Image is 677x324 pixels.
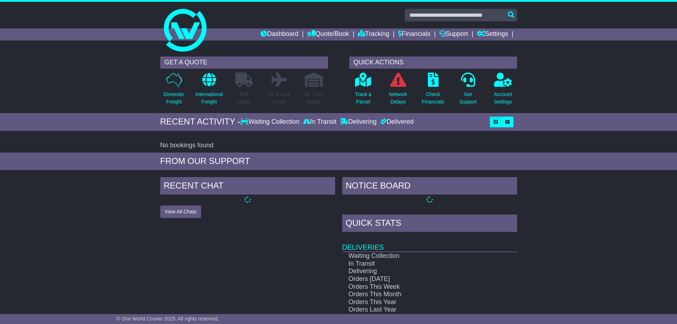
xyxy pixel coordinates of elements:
a: GetSupport [459,72,477,110]
td: Delivering [342,267,492,275]
a: Financials [398,28,430,41]
div: GET A QUOTE [160,57,328,69]
div: Waiting Collection [240,118,301,126]
td: Orders Last Year [342,306,492,314]
div: No bookings found [160,142,517,149]
div: NOTICE BOARD [342,177,517,196]
td: Orders [DATE] [342,275,492,283]
div: In Transit [301,118,338,126]
p: Network Delays [389,91,407,106]
p: Air / Sea Depot [305,91,324,106]
a: Support [439,28,468,41]
a: Tracking [358,28,389,41]
p: Full Loads [235,91,253,106]
a: Dashboard [260,28,299,41]
div: RECENT CHAT [160,177,335,196]
a: AccountSettings [494,72,512,110]
div: Delivered [378,118,414,126]
p: Check Financials [422,91,444,106]
td: Waiting Collection [342,252,492,260]
button: View All Chats [160,206,201,218]
a: DomesticFreight [163,72,184,110]
a: Quote/Book [307,28,349,41]
td: Orders This Week [342,283,492,291]
p: Track a Parcel [355,91,371,106]
a: CheckFinancials [421,72,445,110]
div: RECENT ACTIVITY - [160,117,241,127]
a: Track aParcel [355,72,372,110]
a: Settings [477,28,508,41]
div: FROM OUR SUPPORT [160,156,517,166]
div: Delivering [338,118,378,126]
span: © One World Courier 2025. All rights reserved. [117,316,219,322]
p: Air & Sea Freight [269,91,290,106]
td: Orders This Month [342,291,492,298]
p: International Freight [195,91,223,106]
td: Orders This Year [342,298,492,306]
p: Domestic Freight [163,91,184,106]
a: InternationalFreight [195,72,223,110]
div: QUICK ACTIONS [349,57,517,69]
td: Deliveries [342,234,517,252]
td: In Transit [342,260,492,268]
div: Quick Stats [342,214,517,234]
p: Get Support [459,91,477,106]
a: NetworkDelays [388,72,407,110]
p: Account Settings [494,91,512,106]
